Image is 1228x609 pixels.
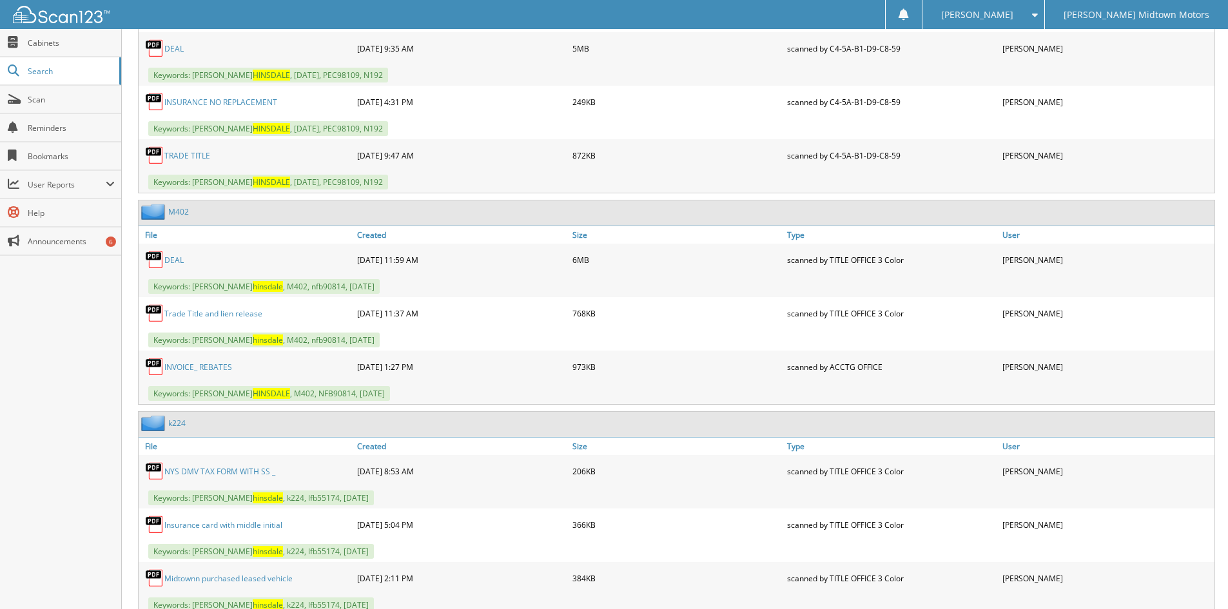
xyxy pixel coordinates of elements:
span: Keywords: [PERSON_NAME] , M402, NFB90814, [DATE] [148,386,390,401]
div: [DATE] 2:11 PM [354,565,569,591]
span: Cabinets [28,37,115,48]
div: [PERSON_NAME] [999,35,1214,61]
span: Keywords: [PERSON_NAME] , k224, lfb55174, [DATE] [148,544,374,559]
img: PDF.png [145,92,164,111]
span: Announcements [28,236,115,247]
div: [DATE] 5:04 PM [354,512,569,537]
span: hinsdale [253,334,283,345]
a: Type [784,438,999,455]
a: Size [569,438,785,455]
div: [PERSON_NAME] [999,565,1214,591]
div: scanned by C4-5A-B1-D9-C8-59 [784,89,999,115]
img: PDF.png [145,304,164,323]
span: [PERSON_NAME] [941,11,1013,19]
span: Keywords: [PERSON_NAME] , M402, nfb90814, [DATE] [148,279,380,294]
div: [PERSON_NAME] [999,512,1214,537]
span: Keywords: [PERSON_NAME] , k224, lfb55174, [DATE] [148,490,374,505]
div: [PERSON_NAME] [999,354,1214,380]
img: PDF.png [145,461,164,481]
img: PDF.png [145,250,164,269]
a: Type [784,226,999,244]
div: [DATE] 11:37 AM [354,300,569,326]
div: scanned by ACCTG OFFICE [784,354,999,380]
a: Midtownn purchased leased vehicle [164,573,293,584]
img: scan123-logo-white.svg [13,6,110,23]
div: scanned by TITLE OFFICE 3 Color [784,458,999,484]
div: scanned by TITLE OFFICE 3 Color [784,512,999,537]
span: Bookmarks [28,151,115,162]
div: scanned by TITLE OFFICE 3 Color [784,247,999,273]
a: INSURANCE NO REPLACEMENT [164,97,277,108]
img: PDF.png [145,515,164,534]
img: PDF.png [145,146,164,165]
div: [DATE] 9:35 AM [354,35,569,61]
div: 206KB [569,458,785,484]
a: DEAL [164,43,184,54]
div: 384KB [569,565,785,591]
div: [DATE] 1:27 PM [354,354,569,380]
div: 249KB [569,89,785,115]
img: folder2.png [141,415,168,431]
div: 768KB [569,300,785,326]
a: TRADE TITLE [164,150,210,161]
span: Keywords: [PERSON_NAME] , M402, nfb90814, [DATE] [148,333,380,347]
div: [PERSON_NAME] [999,247,1214,273]
div: [DATE] 9:47 AM [354,142,569,168]
a: File [139,438,354,455]
img: PDF.png [145,357,164,376]
div: [PERSON_NAME] [999,300,1214,326]
div: 973KB [569,354,785,380]
span: hinsdale [253,281,283,292]
img: PDF.png [145,568,164,588]
div: [PERSON_NAME] [999,142,1214,168]
span: Help [28,208,115,218]
span: Keywords: [PERSON_NAME] , [DATE], PEC98109, N192 [148,68,388,82]
div: 5MB [569,35,785,61]
span: User Reports [28,179,106,190]
span: Reminders [28,122,115,133]
div: [PERSON_NAME] [999,458,1214,484]
a: INVOICE_ REBATES [164,362,232,372]
span: Search [28,66,113,77]
span: Keywords: [PERSON_NAME] , [DATE], PEC98109, N192 [148,175,388,189]
span: HINSDALE [253,177,290,188]
div: [DATE] 4:31 PM [354,89,569,115]
span: HINSDALE [253,70,290,81]
div: scanned by TITLE OFFICE 3 Color [784,565,999,591]
div: [DATE] 11:59 AM [354,247,569,273]
a: File [139,226,354,244]
a: Trade Title and lien release [164,308,262,319]
div: scanned by TITLE OFFICE 3 Color [784,300,999,326]
a: User [999,438,1214,455]
span: Keywords: [PERSON_NAME] , [DATE], PEC98109, N192 [148,121,388,136]
div: 872KB [569,142,785,168]
a: k224 [168,418,186,429]
div: 6MB [569,247,785,273]
div: [DATE] 8:53 AM [354,458,569,484]
iframe: Chat Widget [1164,547,1228,609]
a: Created [354,438,569,455]
img: folder2.png [141,204,168,220]
span: HINSDALE [253,123,290,134]
span: HINSDALE [253,388,290,399]
span: Scan [28,94,115,105]
div: scanned by C4-5A-B1-D9-C8-59 [784,142,999,168]
a: M402 [168,206,189,217]
span: [PERSON_NAME] Midtown Motors [1064,11,1209,19]
div: 6 [106,237,116,247]
div: scanned by C4-5A-B1-D9-C8-59 [784,35,999,61]
div: 366KB [569,512,785,537]
a: Created [354,226,569,244]
a: User [999,226,1214,244]
div: [PERSON_NAME] [999,89,1214,115]
span: hinsdale [253,546,283,557]
a: Insurance card with middle initial [164,519,282,530]
a: DEAL [164,255,184,266]
span: hinsdale [253,492,283,503]
a: NYS DMV TAX FORM WITH SS _ [164,466,275,477]
img: PDF.png [145,39,164,58]
a: Size [569,226,785,244]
